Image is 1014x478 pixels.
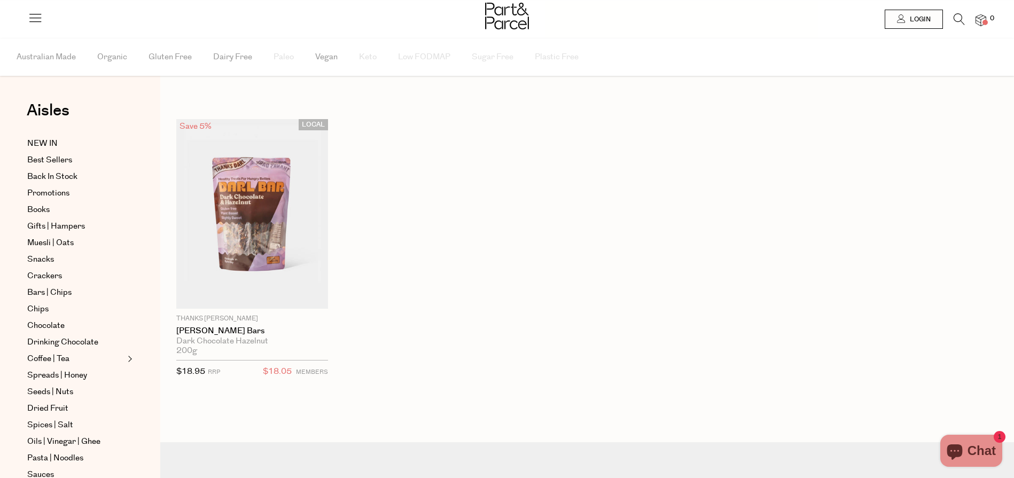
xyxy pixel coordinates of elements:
span: Paleo [274,38,294,76]
span: Best Sellers [27,154,72,167]
a: Spices | Salt [27,419,124,432]
a: Seeds | Nuts [27,386,124,398]
span: Crackers [27,270,62,283]
span: Pasta | Noodles [27,452,83,465]
span: Gluten Free [149,38,192,76]
span: Low FODMAP [398,38,450,76]
span: Chocolate [27,319,65,332]
a: NEW IN [27,137,124,150]
a: Promotions [27,187,124,200]
span: Back In Stock [27,170,77,183]
a: Oils | Vinegar | Ghee [27,435,124,448]
a: Books [27,203,124,216]
a: [PERSON_NAME] Bars [176,326,328,336]
img: Darl Bars [176,119,328,308]
span: Australian Made [17,38,76,76]
p: Thanks [PERSON_NAME] [176,314,328,324]
span: Vegan [315,38,338,76]
span: Gifts | Hampers [27,220,85,233]
span: Coffee | Tea [27,352,69,365]
span: Spreads | Honey [27,369,87,382]
a: Gifts | Hampers [27,220,124,233]
img: Part&Parcel [485,3,529,29]
span: Books [27,203,50,216]
span: Organic [97,38,127,76]
a: Chips [27,303,124,316]
a: Best Sellers [27,154,124,167]
span: LOCAL [299,119,328,130]
span: Dairy Free [213,38,252,76]
span: Login [907,15,931,24]
a: Dried Fruit [27,402,124,415]
a: 0 [976,14,986,26]
span: 200g [176,346,197,356]
span: Bars | Chips [27,286,72,299]
div: Save 5% [176,119,215,134]
span: Dried Fruit [27,402,68,415]
a: Coffee | Tea [27,352,124,365]
span: Sugar Free [472,38,513,76]
span: Chips [27,303,49,316]
span: Plastic Free [535,38,579,76]
a: Bars | Chips [27,286,124,299]
a: Spreads | Honey [27,369,124,382]
small: MEMBERS [296,368,328,376]
small: RRP [208,368,220,376]
span: NEW IN [27,137,58,150]
a: Chocolate [27,319,124,332]
span: 0 [987,14,997,23]
a: Pasta | Noodles [27,452,124,465]
a: Drinking Chocolate [27,336,124,349]
span: Muesli | Oats [27,237,74,249]
span: Snacks [27,253,54,266]
a: Crackers [27,270,124,283]
span: Keto [359,38,377,76]
a: Login [885,10,943,29]
a: Aisles [27,103,69,129]
span: Seeds | Nuts [27,386,73,398]
span: $18.05 [263,365,292,379]
div: Dark Chocolate Hazelnut [176,336,328,346]
inbox-online-store-chat: Shopify online store chat [937,435,1005,469]
span: Promotions [27,187,69,200]
span: Aisles [27,99,69,122]
a: Back In Stock [27,170,124,183]
span: $18.95 [176,366,205,377]
button: Expand/Collapse Coffee | Tea [125,352,132,365]
span: Drinking Chocolate [27,336,98,349]
a: Snacks [27,253,124,266]
span: Spices | Salt [27,419,73,432]
a: Muesli | Oats [27,237,124,249]
span: Oils | Vinegar | Ghee [27,435,100,448]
